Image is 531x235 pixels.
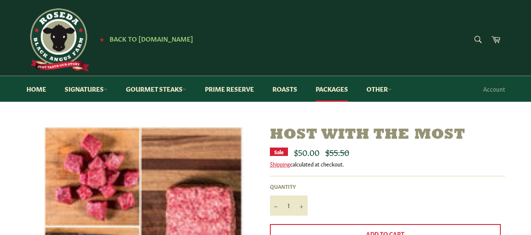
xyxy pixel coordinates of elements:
[99,36,104,42] span: ★
[307,76,356,102] a: Packages
[325,146,349,158] s: $55.50
[270,126,505,144] h1: Host With The Most
[270,160,290,168] a: Shipping
[479,77,509,101] a: Account
[270,195,283,216] button: Reduce item quantity by one
[264,76,306,102] a: Roasts
[270,160,505,168] div: calculated at checkout.
[118,76,195,102] a: Gourmet Steaks
[294,146,319,158] span: $50.00
[270,148,288,156] div: Sale
[270,183,308,190] label: Quantity
[26,8,89,71] img: Roseda Beef
[295,195,308,216] button: Increase item quantity by one
[358,76,400,102] a: Other
[18,76,55,102] a: Home
[196,76,262,102] a: Prime Reserve
[95,36,193,42] a: ★ Back to [DOMAIN_NAME]
[56,76,116,102] a: Signatures
[110,34,193,43] span: Back to [DOMAIN_NAME]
